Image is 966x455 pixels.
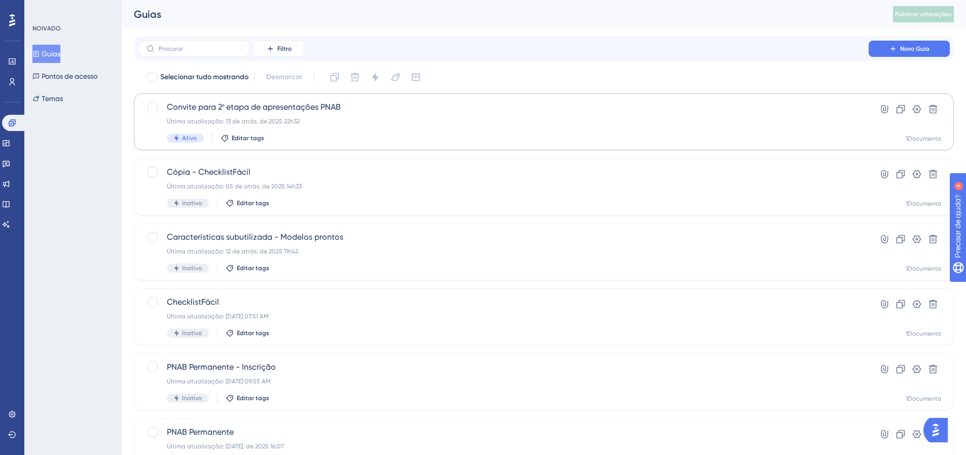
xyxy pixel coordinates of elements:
[182,330,202,337] font: Inativo
[167,167,251,177] font: Cópia - ChecklistFácil
[32,67,97,85] button: Pontos de acesso
[167,248,298,255] font: Última atualização: 12 de atrás. de 2025 11h42
[32,25,61,32] font: NOIVADO
[42,72,97,80] font: Pontos de acesso
[906,135,941,142] font: 1Documento
[167,102,341,112] font: Convite para 2ª etapa de apresentações PNAB
[24,5,87,12] font: Precisar de ajuda?
[237,265,269,272] font: Editar tags
[869,41,950,57] button: Novo Guia
[232,135,264,142] font: Editar tags
[167,232,343,242] font: Características subutilizada - Modelos prontos
[906,265,941,272] font: 1Documento
[167,427,234,437] font: PNAB Permanente
[42,94,63,103] font: Temas
[226,329,269,337] button: Editar tags
[32,89,63,108] button: Temas
[32,45,60,63] button: Guias
[923,415,954,445] iframe: Iniciador do Assistente de IA do UserGuiding
[906,330,941,337] font: 1Documento
[893,6,954,22] button: Publicar alterações
[226,199,269,207] button: Editar tags
[237,395,269,402] font: Editar tags
[167,118,300,125] font: Última atualização: 13 de atrás. de 2025 22h32
[159,45,241,52] input: Procurar
[182,135,197,142] font: Ativo
[160,73,248,81] font: Selecionar tudo mostrando
[182,395,202,402] font: Inativo
[237,200,269,207] font: Editar tags
[261,68,308,86] button: Desmarcar
[906,200,941,207] font: 1Documento
[266,73,303,81] font: Desmarcar
[167,378,271,385] font: Última atualização: [DATE] 09:55 AM
[277,45,292,52] font: Filtro
[221,134,264,142] button: Editar tags
[167,183,302,190] font: Última atualização: 05 de atrás. de 2025 14h33
[226,394,269,402] button: Editar tags
[182,200,202,207] font: Inativo
[134,8,161,20] font: Guias
[906,395,941,402] font: 1Documento
[226,264,269,272] button: Editar tags
[42,50,60,58] font: Guias
[895,11,952,18] font: Publicar alterações
[254,41,304,57] button: Filtro
[237,330,269,337] font: Editar tags
[167,443,284,450] font: Última atualização: [DATE]. de 2025 16:07
[900,45,929,52] font: Novo Guia
[167,297,219,307] font: ChecklistFácil
[167,362,276,372] font: PNAB Permanente - Inscrição
[94,6,97,12] font: 4
[182,265,202,272] font: Inativo
[167,313,269,320] font: Última atualização: [DATE] 07:51 AM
